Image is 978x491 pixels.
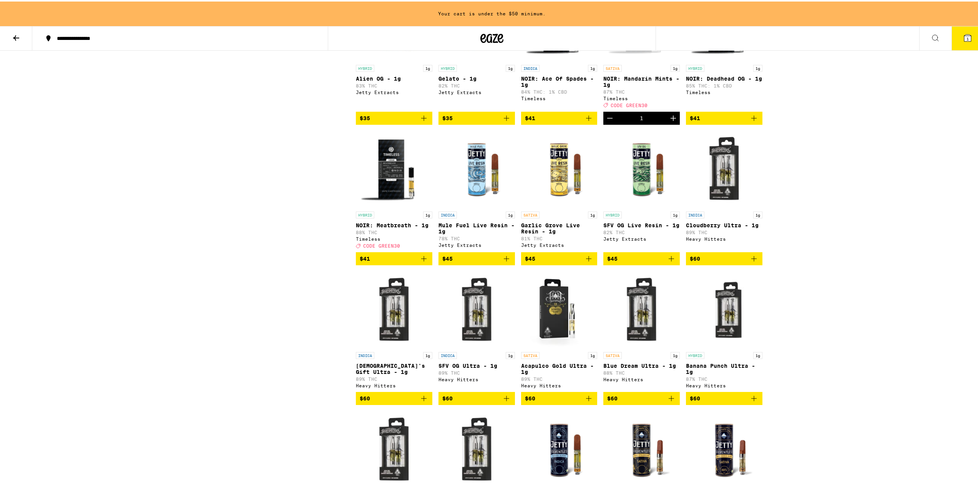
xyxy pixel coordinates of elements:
[753,63,762,70] p: 1g
[438,88,515,93] div: Jetty Extracts
[521,410,598,486] img: Jetty Extracts - Banana Sliders Solventless - 1g
[5,5,55,12] span: Hi. Need any help?
[356,390,432,403] button: Add to bag
[438,270,515,390] a: Open page for SFV OG Ultra - 1g from Heavy Hitters
[356,375,432,380] p: 89% THC
[521,110,598,123] button: Add to bag
[438,82,515,87] p: 82% THC
[603,129,680,251] a: Open page for SFV OG Live Resin - 1g from Jetty Extracts
[686,74,762,80] p: NOIR: Deadhead OG - 1g
[442,114,453,120] span: $35
[521,74,598,86] p: NOIR: Ace Of Spades - 1g
[438,361,515,367] p: SFV OG Ultra - 1g
[603,221,680,227] p: SFV OG Live Resin - 1g
[521,350,540,357] p: SATIVA
[667,110,680,123] button: Increment
[506,210,515,217] p: 1g
[686,251,762,264] button: Add to bag
[521,129,598,206] img: Jetty Extracts - Garlic Grove Live Resin - 1g
[423,210,432,217] p: 1g
[588,350,597,357] p: 1g
[603,228,680,233] p: 82% THC
[690,254,700,260] span: $60
[438,74,515,80] p: Gelato - 1g
[686,270,762,347] img: Heavy Hitters - Banana Punch Ultra - 1g
[686,110,762,123] button: Add to bag
[753,350,762,357] p: 1g
[438,390,515,403] button: Add to bag
[521,235,598,240] p: 81% THC
[671,210,680,217] p: 1g
[521,241,598,246] div: Jetty Extracts
[360,254,370,260] span: $41
[603,63,622,70] p: SATIVA
[438,270,515,347] img: Heavy Hitters - SFV OG Ultra - 1g
[521,270,598,347] img: Heavy Hitters - Acapulco Gold Ultra - 1g
[438,63,457,70] p: HYBRID
[603,361,680,367] p: Blue Dream Ultra - 1g
[438,375,515,380] div: Heavy Hitters
[356,270,432,390] a: Open page for God's Gift Ultra - 1g from Heavy Hitters
[360,114,370,120] span: $35
[438,129,515,251] a: Open page for Mule Fuel Live Resin - 1g from Jetty Extracts
[588,63,597,70] p: 1g
[438,110,515,123] button: Add to bag
[356,63,374,70] p: HYBRID
[603,210,622,217] p: HYBRID
[506,63,515,70] p: 1g
[521,390,598,403] button: Add to bag
[521,382,598,387] div: Heavy Hitters
[603,270,680,347] img: Heavy Hitters - Blue Dream Ultra - 1g
[686,390,762,403] button: Add to bag
[521,129,598,251] a: Open page for Garlic Grove Live Resin - 1g from Jetty Extracts
[686,382,762,387] div: Heavy Hitters
[521,251,598,264] button: Add to bag
[363,242,400,247] span: CODE GREEN30
[603,129,680,206] img: Jetty Extracts - SFV OG Live Resin - 1g
[588,210,597,217] p: 1g
[686,270,762,390] a: Open page for Banana Punch Ultra - 1g from Heavy Hitters
[521,88,598,93] p: 84% THC: 1% CBD
[356,235,432,240] div: Timeless
[525,254,535,260] span: $45
[607,254,618,260] span: $45
[603,88,680,93] p: 87% THC
[423,350,432,357] p: 1g
[603,110,616,123] button: Decrement
[438,210,457,217] p: INDICA
[603,390,680,403] button: Add to bag
[603,74,680,86] p: NOIR: Mandarin Mints - 1g
[603,410,680,486] img: Jetty Extracts - Sour Strawberry Solventless - 1g
[686,88,762,93] div: Timeless
[356,350,374,357] p: INDICA
[438,369,515,374] p: 89% THC
[521,375,598,380] p: 89% THC
[438,410,515,486] img: Heavy Hitters - Pineapple Express Ultra - 1g
[356,270,432,347] img: Heavy Hitters - God's Gift Ultra - 1g
[356,74,432,80] p: Alien OG - 1g
[671,350,680,357] p: 1g
[438,251,515,264] button: Add to bag
[607,394,618,400] span: $60
[438,241,515,246] div: Jetty Extracts
[966,35,969,40] span: 1
[356,110,432,123] button: Add to bag
[423,63,432,70] p: 1g
[356,382,432,387] div: Heavy Hitters
[686,221,762,227] p: Cloudberry Ultra - 1g
[686,129,762,251] a: Open page for Cloudberry Ultra - 1g from Heavy Hitters
[603,270,680,390] a: Open page for Blue Dream Ultra - 1g from Heavy Hitters
[438,129,515,206] img: Jetty Extracts - Mule Fuel Live Resin - 1g
[603,235,680,240] div: Jetty Extracts
[356,129,432,206] img: Timeless - NOIR: Meatbreath - 1g
[686,228,762,233] p: 89% THC
[356,228,432,233] p: 88% THC
[356,210,374,217] p: HYBRID
[356,410,432,486] img: Heavy Hitters - Cereal Milk Ultra - 1g
[690,114,700,120] span: $41
[686,129,762,206] img: Heavy Hitters - Cloudberry Ultra - 1g
[525,114,535,120] span: $41
[603,94,680,99] div: Timeless
[686,210,704,217] p: INDICA
[356,129,432,251] a: Open page for NOIR: Meatbreath - 1g from Timeless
